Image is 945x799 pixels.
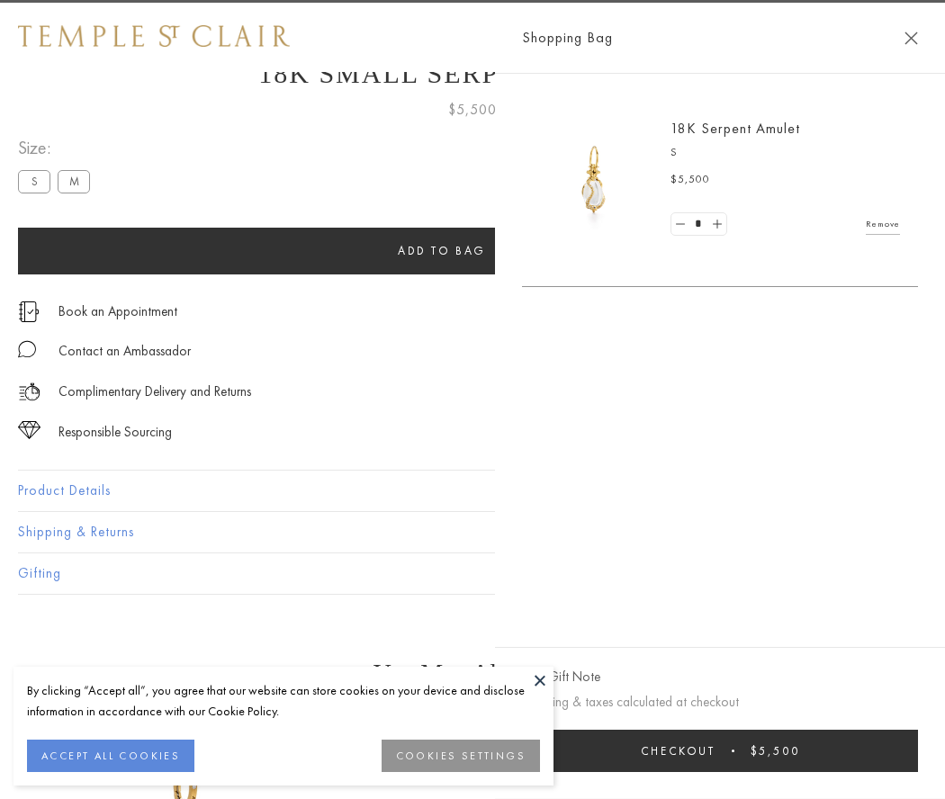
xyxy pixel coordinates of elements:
button: COOKIES SETTINGS [382,740,540,772]
img: Temple St. Clair [18,25,290,47]
button: Gifting [18,553,927,594]
button: Add Gift Note [522,666,600,688]
p: S [670,144,900,162]
img: icon_delivery.svg [18,381,40,403]
a: 18K Serpent Amulet [670,119,800,138]
button: Shipping & Returns [18,512,927,552]
button: Product Details [18,471,927,511]
a: Set quantity to 2 [707,213,725,236]
div: Contact an Ambassador [58,340,191,363]
span: Add to bag [398,243,486,258]
button: ACCEPT ALL COOKIES [27,740,194,772]
button: Add to bag [18,228,866,274]
h3: You May Also Like [45,659,900,687]
img: P51836-E11SERPPV [540,126,648,234]
span: $5,500 [670,171,710,189]
span: Shopping Bag [522,26,613,49]
a: Set quantity to 0 [671,213,689,236]
label: S [18,170,50,193]
img: icon_sourcing.svg [18,421,40,439]
button: Checkout $5,500 [522,730,918,772]
img: MessageIcon-01_2.svg [18,340,36,358]
a: Remove [866,214,900,234]
span: Size: [18,133,97,163]
div: Responsible Sourcing [58,421,172,444]
p: Shipping & taxes calculated at checkout [522,691,918,714]
button: Close Shopping Bag [904,31,918,45]
img: icon_appointment.svg [18,301,40,322]
span: $5,500 [448,98,497,121]
label: M [58,170,90,193]
a: Book an Appointment [58,301,177,321]
span: Checkout [641,743,715,759]
p: Complimentary Delivery and Returns [58,381,251,403]
span: $5,500 [751,743,800,759]
h1: 18K Small Serpent Amulet [18,58,927,89]
div: By clicking “Accept all”, you agree that our website can store cookies on your device and disclos... [27,680,540,722]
